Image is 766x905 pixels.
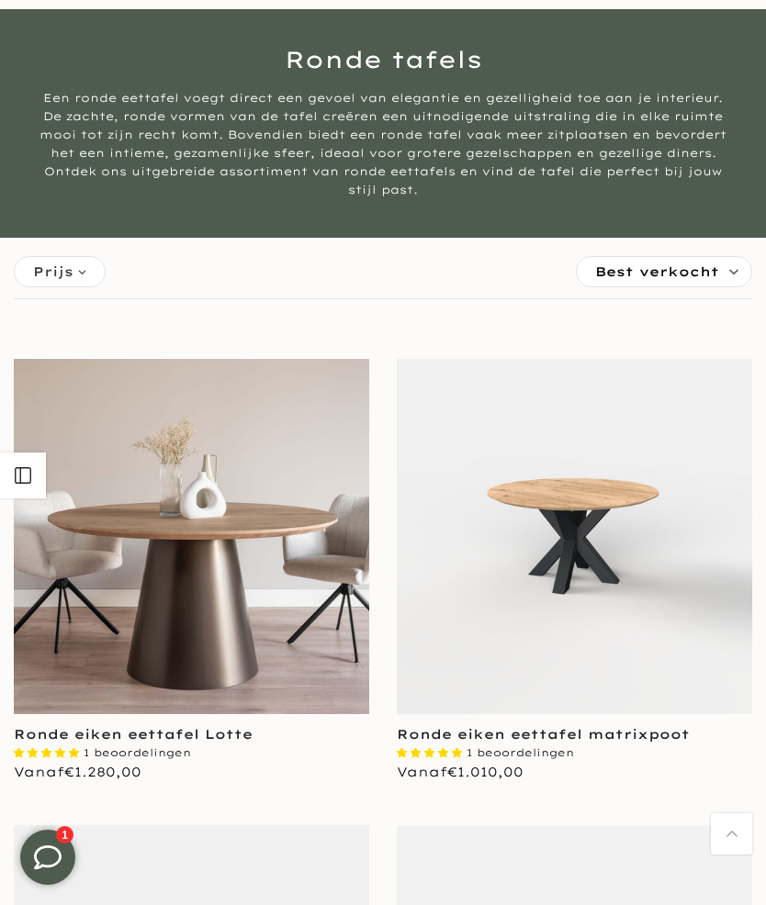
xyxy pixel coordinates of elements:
span: €1.010,00 [447,764,524,780]
span: 5.00 stars [397,746,467,759]
span: Vanaf [397,764,524,780]
div: Een ronde eettafel voegt direct een gevoel van elegantie en gezelligheid toe aan je interieur. De... [39,89,727,199]
span: Best verkocht [595,257,719,286]
span: 5.00 stars [14,746,84,759]
span: Prijs [33,262,73,282]
a: Ronde eiken eettafel Lotte [14,726,253,743]
a: Ronde eiken eettafel matrixpoot [397,726,690,743]
iframe: toggle-frame [2,811,94,903]
span: 1 beoordelingen [467,746,574,759]
span: €1.280,00 [64,764,141,780]
h1: Ronde tafels [14,48,752,71]
span: Vanaf [14,764,141,780]
span: 1 beoordelingen [84,746,191,759]
label: Sorteren:Best verkocht [577,257,751,286]
a: Terug naar boven [711,813,752,855]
